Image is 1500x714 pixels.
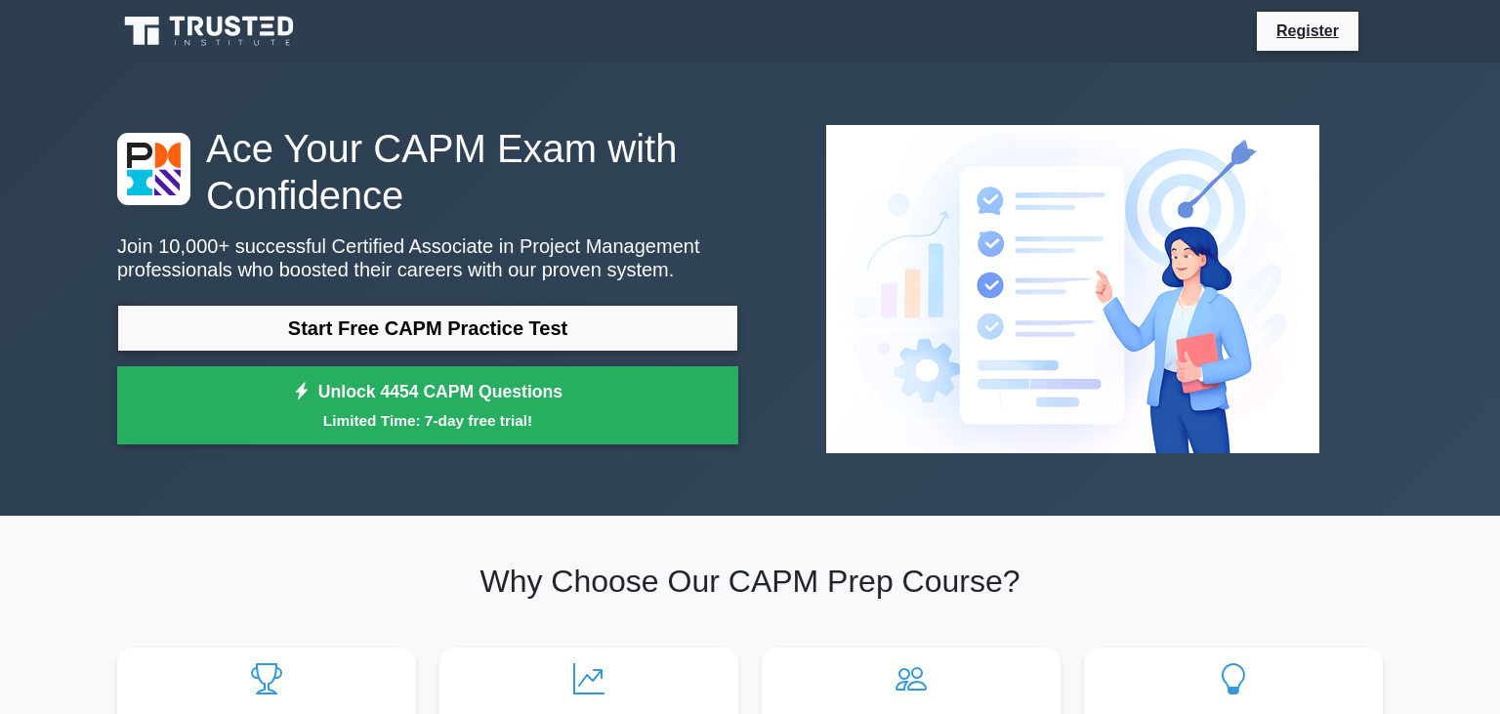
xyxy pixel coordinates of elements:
[1265,19,1351,43] a: Register
[117,305,738,352] a: Start Free CAPM Practice Test
[142,409,714,432] small: Limited Time: 7-day free trial!
[117,234,738,281] p: Join 10,000+ successful Certified Associate in Project Management professionals who boosted their...
[117,125,738,219] h1: Ace Your CAPM Exam with Confidence
[117,366,738,444] a: Unlock 4454 CAPM QuestionsLimited Time: 7-day free trial!
[117,563,1383,600] h2: Why Choose Our CAPM Prep Course?
[811,109,1335,469] img: Certified Associate in Project Management Preview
